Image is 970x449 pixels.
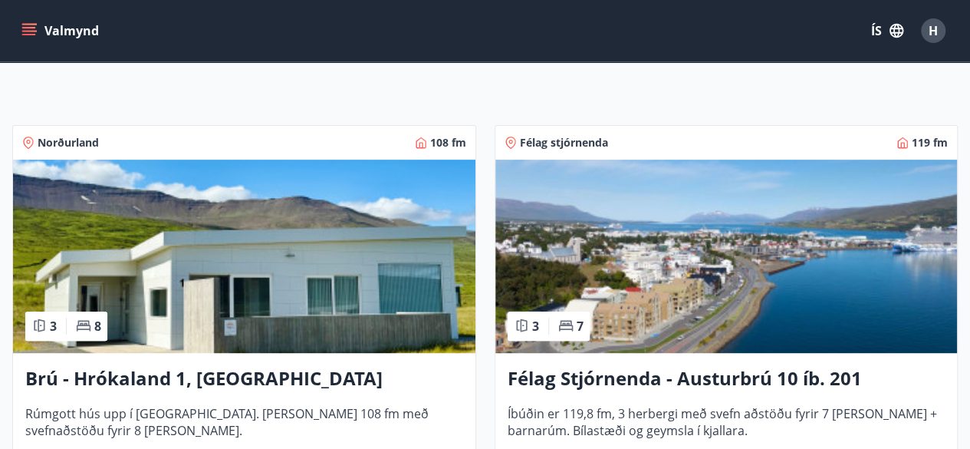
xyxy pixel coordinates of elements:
span: 119 fm [912,135,948,150]
span: 108 fm [430,135,466,150]
img: Paella dish [13,160,475,353]
button: menu [18,17,105,45]
span: H [929,22,938,39]
img: Paella dish [495,160,958,353]
button: H [915,12,952,49]
span: 8 [94,318,101,335]
span: Norðurland [38,135,99,150]
button: ÍS [863,17,912,45]
span: 3 [532,318,539,335]
h3: Félag Stjórnenda - Austurbrú 10 íb. 201 [508,365,945,393]
h3: Brú - Hrókaland 1, [GEOGRAPHIC_DATA] [25,365,463,393]
span: Félag stjórnenda [520,135,608,150]
span: 7 [577,318,584,335]
span: 3 [50,318,57,335]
